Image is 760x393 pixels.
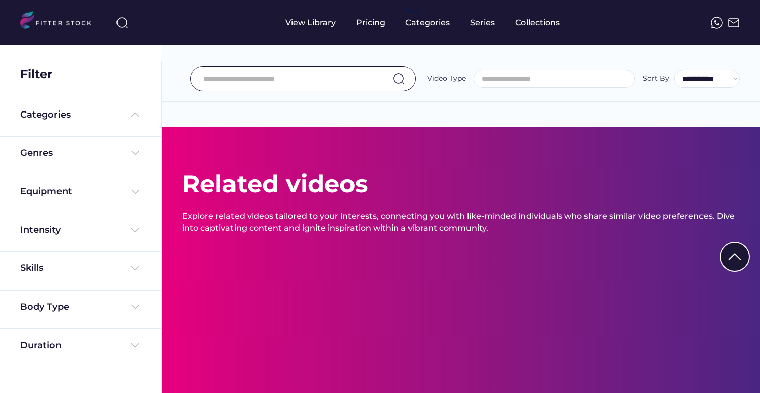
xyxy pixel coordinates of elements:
div: Skills [20,262,45,274]
img: Frame%20%284%29.svg [129,339,141,351]
div: Equipment [20,185,72,198]
img: Frame%20%284%29.svg [129,301,141,313]
img: LOGO.svg [20,11,100,32]
img: Frame%20%284%29.svg [129,186,141,198]
img: Frame%2051.svg [728,17,740,29]
div: View Library [285,17,336,28]
img: Frame%20%284%29.svg [129,147,141,159]
img: Frame%20%285%29.svg [129,108,141,121]
div: Pricing [356,17,385,28]
div: Genres [20,147,53,159]
div: Collections [515,17,560,28]
img: search-normal.svg [393,73,405,85]
div: Categories [405,17,450,28]
img: Frame%20%284%29.svg [129,262,141,274]
div: Body Type [20,301,69,313]
div: Series [470,17,495,28]
div: Related videos [182,167,368,201]
div: Explore related videos tailored to your interests, connecting you with like-minded individuals wh... [182,211,740,234]
div: Duration [20,339,62,352]
div: Sort By [642,74,669,84]
div: Video Type [427,74,466,84]
div: Categories [20,108,71,121]
div: Filter [20,66,52,83]
img: search-normal%203.svg [116,17,128,29]
img: Frame%20%284%29.svg [129,224,141,236]
div: fvck [405,5,419,15]
img: Group%201000002322%20%281%29.svg [721,243,749,271]
img: meteor-icons_whatsapp%20%281%29.svg [711,17,723,29]
div: Intensity [20,223,61,236]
